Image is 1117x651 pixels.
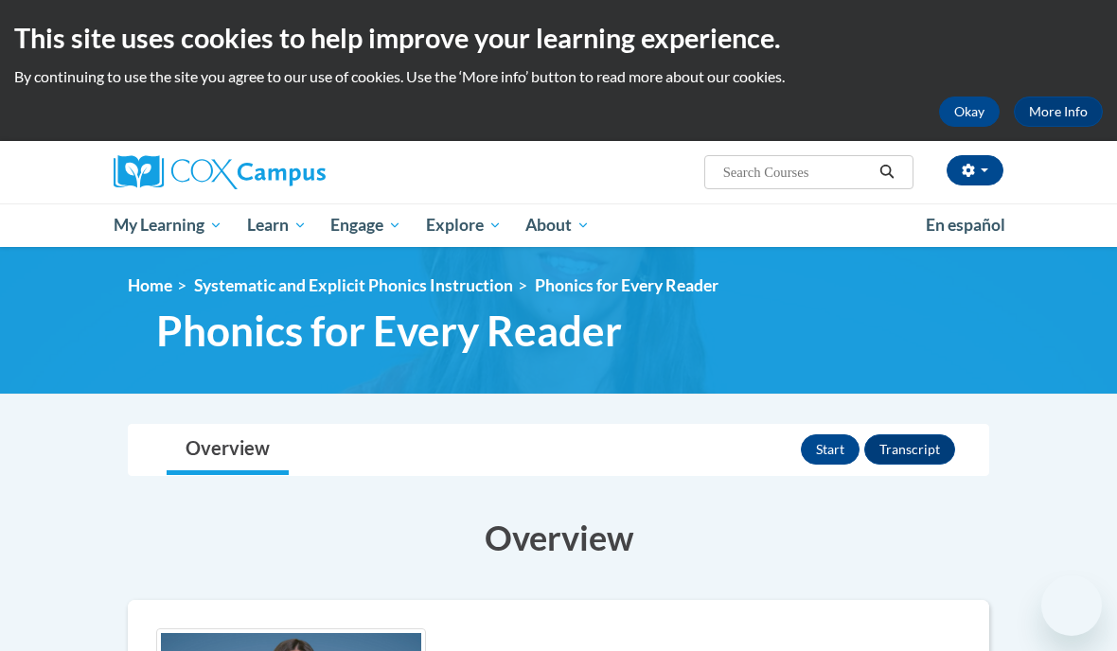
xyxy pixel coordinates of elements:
[864,434,955,465] button: Transcript
[514,203,603,247] a: About
[414,203,514,247] a: Explore
[247,214,307,237] span: Learn
[1041,575,1102,636] iframe: Button to launch messaging window
[947,155,1003,185] button: Account Settings
[721,161,873,184] input: Search Courses
[167,425,289,475] a: Overview
[114,155,391,189] a: Cox Campus
[318,203,414,247] a: Engage
[926,215,1005,235] span: En español
[1014,97,1103,127] a: More Info
[426,214,502,237] span: Explore
[14,19,1103,57] h2: This site uses cookies to help improve your learning experience.
[913,205,1018,245] a: En español
[114,214,222,237] span: My Learning
[939,97,1000,127] button: Okay
[525,214,590,237] span: About
[330,214,401,237] span: Engage
[156,306,622,356] span: Phonics for Every Reader
[128,514,989,561] h3: Overview
[128,275,172,295] a: Home
[101,203,235,247] a: My Learning
[801,434,860,465] button: Start
[99,203,1018,247] div: Main menu
[535,275,718,295] span: Phonics for Every Reader
[14,66,1103,87] p: By continuing to use the site you agree to our use of cookies. Use the ‘More info’ button to read...
[235,203,319,247] a: Learn
[194,275,513,295] a: Systematic and Explicit Phonics Instruction
[114,155,326,189] img: Cox Campus
[873,161,901,184] button: Search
